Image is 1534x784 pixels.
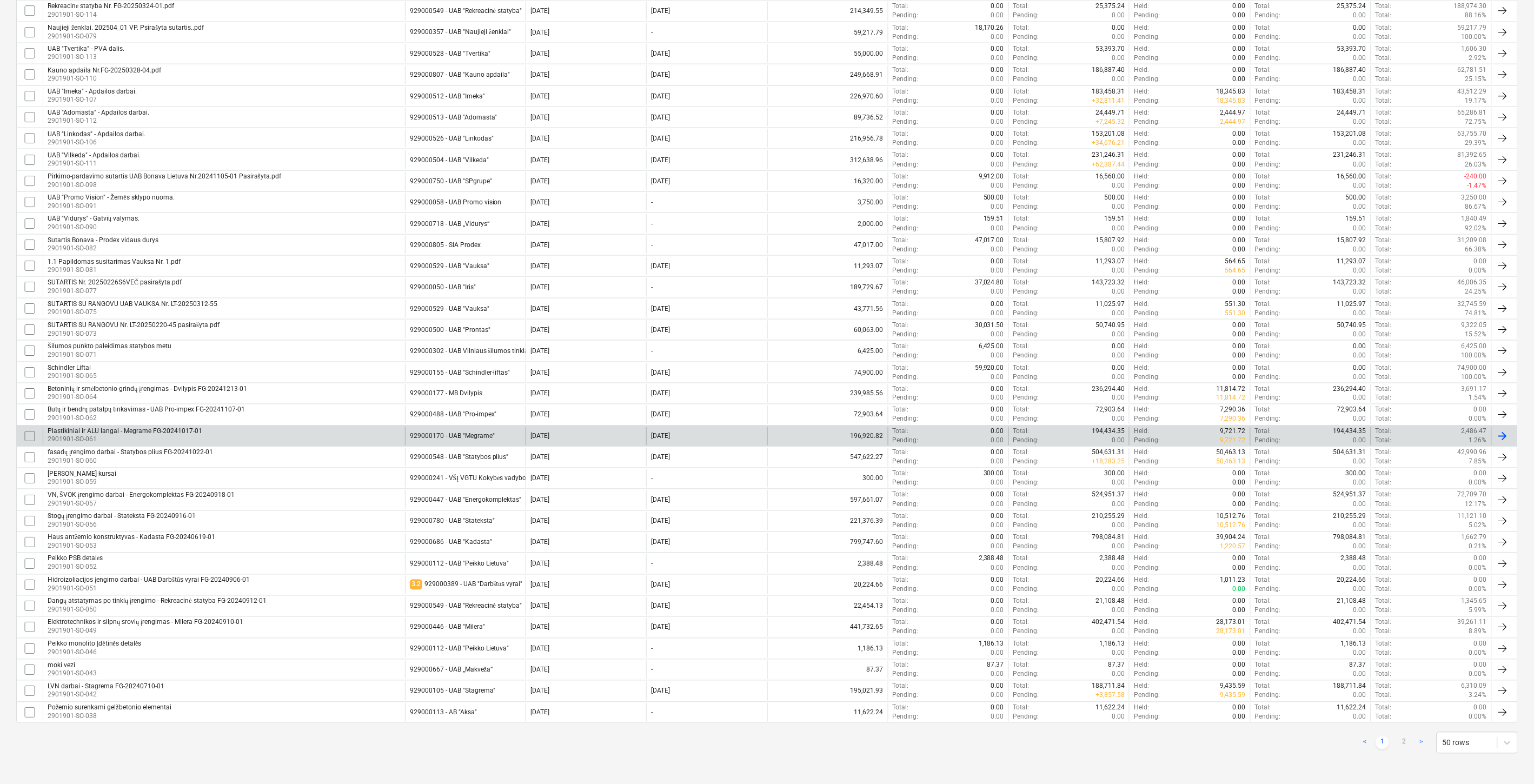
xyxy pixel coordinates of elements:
[1134,23,1149,32] p: Held :
[1333,65,1366,75] p: 186,887.40
[1092,129,1125,138] p: 153,201.08
[1233,32,1246,42] p: 0.00
[893,23,909,32] p: Total :
[1013,172,1030,181] p: Total :
[48,67,161,74] div: Kauno apdaila Nr.FG-20250328-04.pdf
[1013,202,1039,211] p: Pending :
[1233,181,1246,190] p: 0.00
[893,44,909,54] p: Total :
[893,11,919,20] p: Pending :
[1255,150,1271,160] p: Total :
[975,23,1004,32] p: 18,170.26
[893,181,919,190] p: Pending :
[991,75,1004,84] p: 0.00
[1458,87,1487,96] p: 43,512.29
[48,194,175,202] div: UAB "Promo Vision" - Žemės sklypo nuoma.
[530,29,549,36] div: [DATE]
[1255,2,1271,11] p: Total :
[767,384,888,403] div: 239,985.56
[767,87,888,105] div: 226,970.60
[1134,11,1160,20] p: Pending :
[410,50,490,57] div: 929000528 - UAB "Tvertika"
[1217,96,1246,105] p: 18,345.83
[1376,138,1392,148] p: Total :
[651,71,670,78] div: [DATE]
[1095,172,1125,181] p: 16,560.00
[48,32,204,41] p: 2901901-SO-079
[651,177,670,185] div: [DATE]
[893,2,909,11] p: Total :
[1095,2,1125,11] p: 25,375.24
[1134,202,1160,211] p: Pending :
[991,2,1004,11] p: 0.00
[410,156,489,164] div: 929000504 - UAB "Vilkeda"
[767,469,888,488] div: 300.00
[1353,181,1366,190] p: 0.00
[1376,172,1392,181] p: Total :
[48,202,175,211] p: 2901901-SO-091
[651,50,670,57] div: [DATE]
[1233,23,1246,32] p: 0.00
[1134,193,1149,202] p: Held :
[1134,75,1160,84] p: Pending :
[893,129,909,138] p: Total :
[1104,193,1125,202] p: 500.00
[1353,202,1366,211] p: 0.00
[1376,11,1392,20] p: Total :
[767,150,888,169] div: 312,638.96
[1013,54,1039,63] p: Pending :
[1013,75,1039,84] p: Pending :
[1233,44,1246,54] p: 0.00
[1353,23,1366,32] p: 0.00
[1233,65,1246,75] p: 0.00
[1013,2,1030,11] p: Total :
[991,11,1004,20] p: 0.00
[1134,160,1160,169] p: Pending :
[767,427,888,446] div: 196,920.82
[530,156,549,164] div: [DATE]
[410,177,492,185] div: 929000750 - UAB "SPgrupe"
[1134,172,1149,181] p: Held :
[767,214,888,232] div: 2,000.00
[1092,65,1125,75] p: 186,887.40
[1112,23,1125,32] p: 0.00
[991,108,1004,117] p: 0.00
[1465,138,1487,148] p: 29.39%
[767,576,888,594] div: 20,224.66
[1233,193,1246,202] p: 0.00
[991,54,1004,63] p: 0.00
[1333,87,1366,96] p: 183,458.31
[1376,736,1389,749] a: Page 1 is your current page
[1013,11,1039,20] p: Pending :
[767,2,888,20] div: 214,349.55
[1458,65,1487,75] p: 62,781.51
[48,109,149,116] div: UAB "Adomasta" - Apdailos darbai.
[410,198,502,206] div: 929000058 - UAB Promo vision
[1458,23,1487,32] p: 59,217.79
[767,618,888,636] div: 441,732.65
[1376,214,1392,223] p: Total :
[1092,138,1125,148] p: + 34,676.21
[1462,32,1487,42] p: 100.00%
[991,138,1004,148] p: 0.00
[1233,150,1246,160] p: 0.00
[48,2,174,10] div: Rekreacinė statyba Nr. FG-20250324-01.pdf
[893,214,909,223] p: Total :
[767,65,888,84] div: 249,668.91
[1134,181,1160,190] p: Pending :
[48,159,141,168] p: 2901901-SO-111
[984,214,1004,223] p: 159.51
[893,138,919,148] p: Pending :
[1376,108,1392,117] p: Total :
[48,45,124,52] div: UAB "Tvertika" - PVA dalis.
[767,533,888,552] div: 799,747.60
[767,597,888,615] div: 22,454.13
[1233,129,1246,138] p: 0.00
[1134,108,1149,117] p: Held :
[1134,150,1149,160] p: Held :
[651,7,670,15] div: [DATE]
[1013,181,1039,190] p: Pending :
[1233,54,1246,63] p: 0.00
[1013,214,1030,223] p: Total :
[991,160,1004,169] p: 0.00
